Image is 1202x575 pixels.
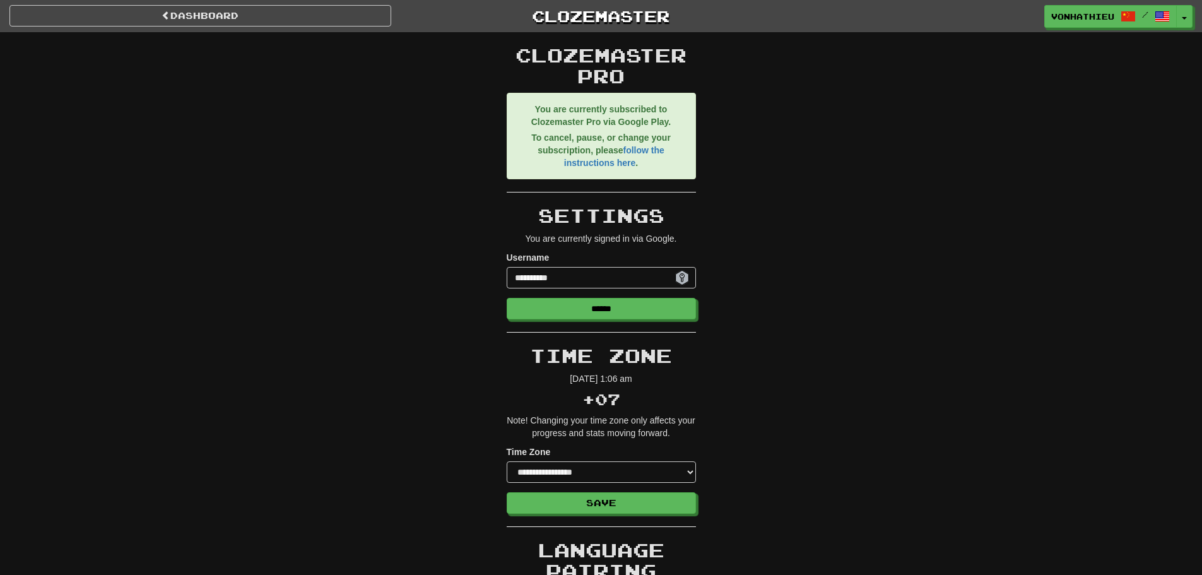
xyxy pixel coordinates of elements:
[410,5,792,27] a: Clozemaster
[507,232,696,245] p: You are currently signed in via Google.
[9,5,391,27] a: Dashboard
[507,446,551,458] label: Time Zone
[1051,11,1114,22] span: vonhathieu
[1044,5,1177,28] a: vonhathieu /
[507,391,696,408] h3: +07
[507,414,696,439] p: Note! Changing your time zone only affects your progress and stats moving forward.
[531,133,671,168] strong: To cancel, pause, or change your subscription, please .
[507,205,696,226] h2: Settings
[507,345,696,366] h2: Time Zone
[564,145,664,168] a: follow the instructions here
[507,45,696,86] h2: Clozemaster Pro
[507,372,696,385] p: [DATE] 1:06 am
[1142,10,1148,19] span: /
[507,251,550,264] label: Username
[531,104,671,127] strong: You are currently subscribed to Clozemaster Pro via Google Play.
[507,492,696,514] button: Save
